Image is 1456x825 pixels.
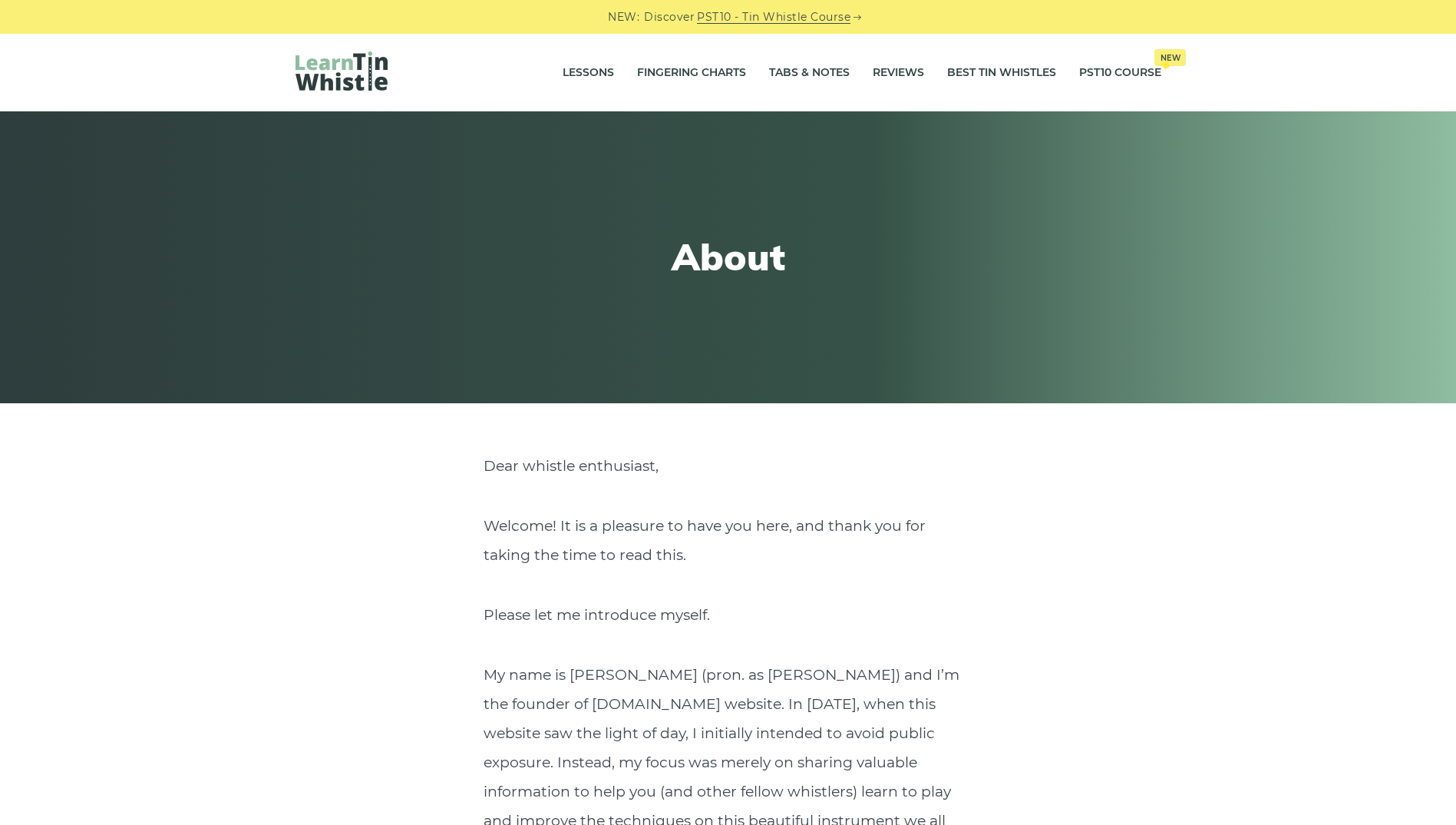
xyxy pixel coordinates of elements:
[484,452,973,481] p: Dear whistle enthusiast,
[1154,49,1186,66] span: New
[295,51,388,91] img: LearnTinWhistle.com
[769,54,850,92] a: Tabs & Notes
[484,512,973,570] p: Welcome! It is a pleasure to have you here, and thank you for taking the time to read this.
[563,54,614,92] a: Lessons
[1079,54,1161,92] a: PST10 CourseNew
[446,235,1011,280] h1: About
[947,54,1056,92] a: Best Tin Whistles
[873,54,924,92] a: Reviews
[484,601,973,630] p: Please let me introduce myself.
[637,54,746,92] a: Fingering Charts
